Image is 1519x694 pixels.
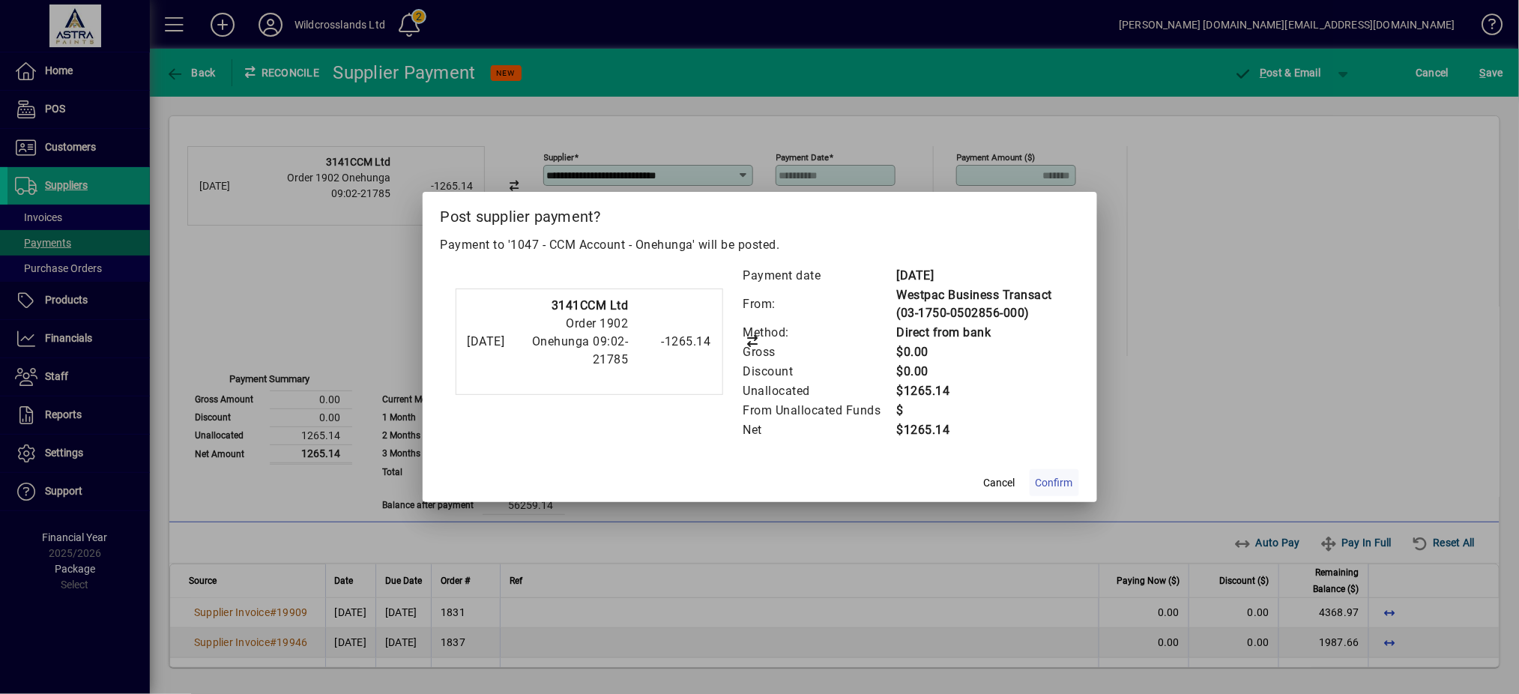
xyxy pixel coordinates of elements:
button: Cancel [976,469,1024,496]
td: Unallocated [743,381,896,401]
span: Confirm [1036,475,1073,491]
td: From Unallocated Funds [743,401,896,420]
p: Payment to '1047 - CCM Account - Onehunga' will be posted. [441,236,1079,254]
td: [DATE] [896,266,1064,286]
td: Payment date [743,266,896,286]
button: Confirm [1030,469,1079,496]
td: Direct from bank [896,323,1064,343]
td: $ [896,401,1064,420]
td: Method: [743,323,896,343]
strong: 3141CCM Ltd [552,298,629,313]
td: From: [743,286,896,323]
td: Net [743,420,896,440]
span: Order 1902 Onehunga 09:02-21785 [532,316,629,366]
td: $1265.14 [896,420,1064,440]
td: Discount [743,362,896,381]
span: Cancel [984,475,1015,491]
div: [DATE] [468,333,505,351]
div: -1265.14 [636,333,711,351]
td: Westpac Business Transact (03-1750-0502856-000) [896,286,1064,323]
td: $0.00 [896,343,1064,362]
h2: Post supplier payment? [423,192,1097,235]
td: $0.00 [896,362,1064,381]
td: $1265.14 [896,381,1064,401]
td: Gross [743,343,896,362]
